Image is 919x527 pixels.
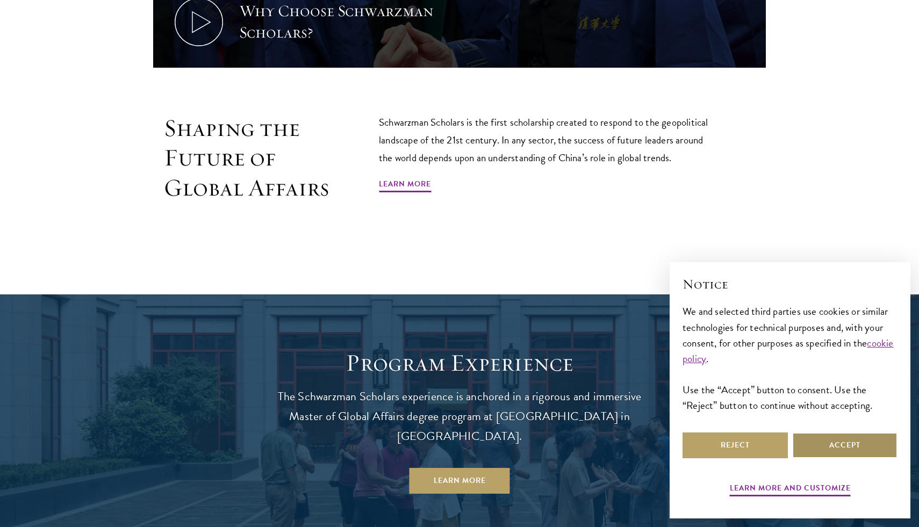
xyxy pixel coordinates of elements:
a: Learn More [410,468,510,494]
h2: Notice [683,275,898,293]
h2: Shaping the Future of Global Affairs [164,113,331,203]
button: Reject [683,432,788,458]
h1: Program Experience [266,348,653,378]
a: cookie policy [683,335,894,366]
div: We and selected third parties use cookies or similar technologies for technical purposes and, wit... [683,304,898,413]
button: Accept [792,432,898,458]
p: The Schwarzman Scholars experience is anchored in a rigorous and immersive Master of Global Affai... [266,387,653,446]
button: Learn more and customize [730,481,851,498]
a: Learn More [379,177,431,194]
div: Why Choose Schwarzman Scholars? [239,1,438,44]
p: Schwarzman Scholars is the first scholarship created to respond to the geopolitical landscape of ... [379,113,717,167]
